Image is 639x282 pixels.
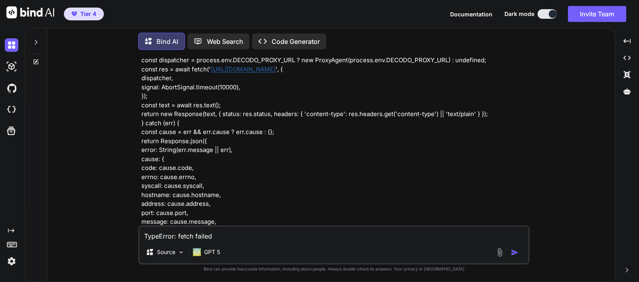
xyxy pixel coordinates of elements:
img: GPT 5 [193,248,201,256]
img: icon [511,248,519,256]
img: Bind AI [6,6,54,18]
img: darkAi-studio [5,60,18,73]
p: Code Generator [272,37,320,46]
span: Documentation [450,11,492,18]
button: Invite Team [568,6,626,22]
p: Bind AI [157,37,178,46]
p: export async function GET(req: NextRequest) { try { const dispatcher = process.env.DECODO_PROXY_U... [141,38,528,262]
a: [URL][DOMAIN_NAME] [211,65,276,73]
p: Bind can provide inaccurate information, including about people. Always double-check its answers.... [138,266,530,272]
img: cloudideIcon [5,103,18,116]
button: premiumTier 4 [64,8,104,20]
img: premium [71,12,77,16]
img: Pick Models [178,249,185,256]
span: Dark mode [504,10,534,18]
img: settings [5,254,18,268]
img: githubDark [5,81,18,95]
p: Web Search [207,37,243,46]
img: attachment [495,248,504,257]
img: darkChat [5,38,18,52]
button: Documentation [450,10,492,18]
span: Tier 4 [80,10,96,18]
p: Source [157,248,175,256]
p: GPT 5 [204,248,220,256]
